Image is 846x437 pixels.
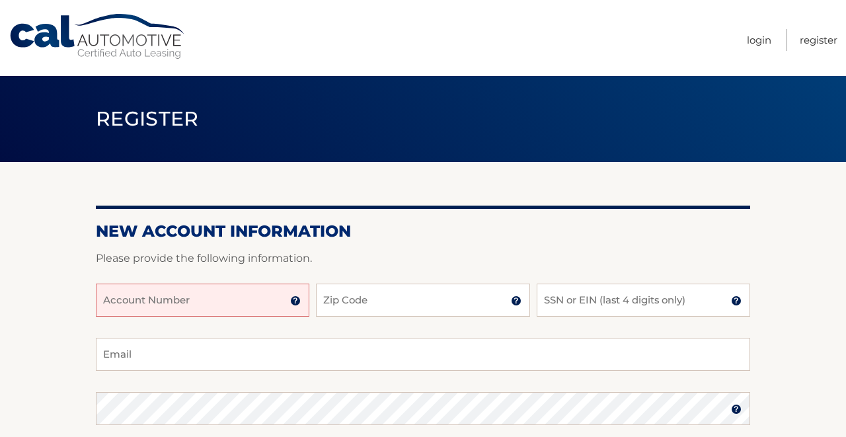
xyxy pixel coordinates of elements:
[96,221,750,241] h2: New Account Information
[511,296,521,306] img: tooltip.svg
[96,284,309,317] input: Account Number
[96,106,199,131] span: Register
[731,404,742,415] img: tooltip.svg
[800,29,837,51] a: Register
[96,338,750,371] input: Email
[731,296,742,306] img: tooltip.svg
[316,284,529,317] input: Zip Code
[96,249,750,268] p: Please provide the following information.
[537,284,750,317] input: SSN or EIN (last 4 digits only)
[9,13,187,60] a: Cal Automotive
[747,29,771,51] a: Login
[290,296,301,306] img: tooltip.svg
